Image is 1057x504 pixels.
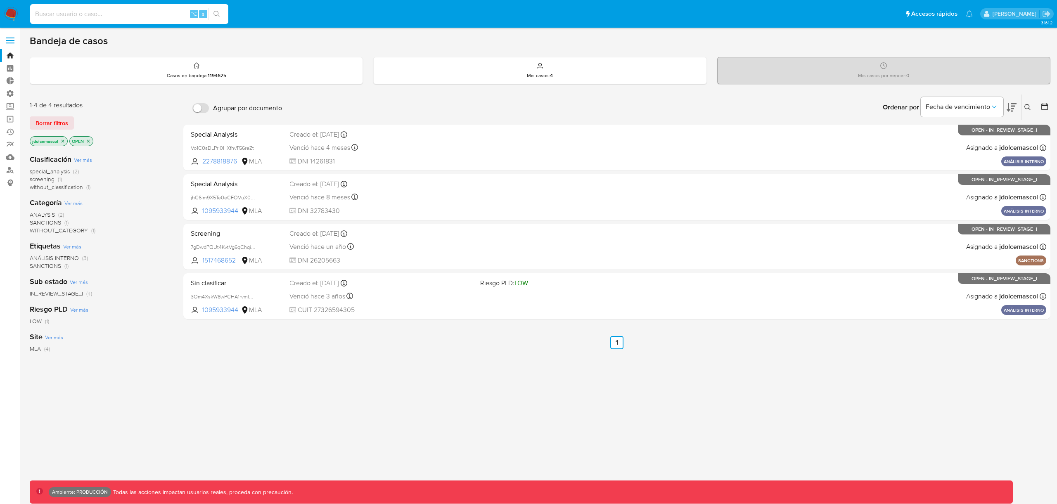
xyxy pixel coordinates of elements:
button: search-icon [208,8,225,20]
p: Ambiente: PRODUCCIÓN [52,490,108,494]
a: Salir [1042,9,1051,18]
span: ⌥ [191,10,197,18]
p: Todas las acciones impactan usuarios reales, proceda con precaución. [111,488,293,496]
span: s [202,10,204,18]
input: Buscar usuario o caso... [30,9,228,19]
a: Notificaciones [966,10,973,17]
p: joaquin.dolcemascolo@mercadolibre.com [993,10,1039,18]
span: Accesos rápidos [911,9,957,18]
